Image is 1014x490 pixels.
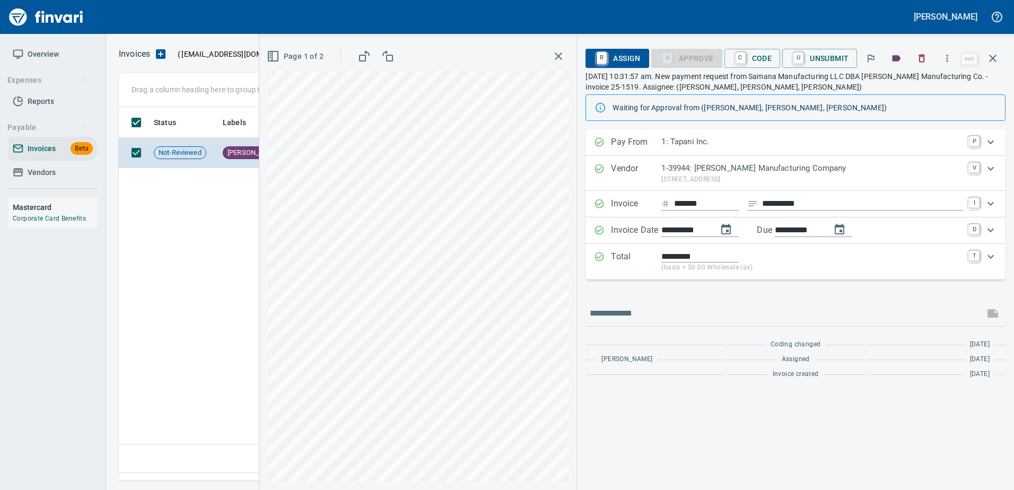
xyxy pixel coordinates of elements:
span: Expenses [7,74,88,87]
p: Vendor [611,162,661,185]
button: CCode [724,49,781,68]
span: Labels [223,116,246,129]
p: (basis + $0.00 Wholesale tax) [661,262,963,273]
button: Expenses [3,71,92,90]
span: Coding changed [771,339,821,350]
div: Expand [585,191,1006,217]
button: Page 1 of 2 [265,47,328,66]
button: Upload an Invoice [150,48,171,60]
button: Flag [859,47,882,70]
span: [DATE] [970,339,990,350]
h5: [PERSON_NAME] [914,11,977,22]
a: Corporate Card Benefits [13,215,86,222]
div: Expand [585,217,1006,244]
a: InvoicesBeta [8,137,97,161]
h6: Mastercard [13,202,97,213]
div: Waiting for Approval from ([PERSON_NAME], [PERSON_NAME], [PERSON_NAME]) [613,98,996,117]
span: Reports [28,95,54,108]
a: V [969,162,980,173]
p: [DATE] 10:31:57 am. New payment request from Samana Manufacturing LLC DBA [PERSON_NAME] Manufactu... [585,71,1006,92]
button: More [936,47,959,70]
span: Page 1 of 2 [269,50,324,63]
svg: Invoice number [661,197,670,210]
span: Status [154,116,176,129]
svg: Invoice description [747,198,758,209]
a: D [969,224,980,234]
p: Due [757,224,807,237]
a: P [969,136,980,146]
div: Expand [585,244,1006,279]
span: This records your message into the invoice and notifies anyone mentioned [980,301,1006,326]
button: Labels [885,47,908,70]
div: Coding Required [651,53,722,62]
span: Code [733,49,772,67]
button: RAssign [585,49,649,68]
span: Vendors [28,166,56,179]
span: Labels [223,116,260,129]
a: I [969,197,980,208]
span: Payable [7,121,88,134]
span: Assign [594,49,640,67]
span: Unsubmit [791,49,849,67]
div: Expand [585,156,1006,191]
p: [STREET_ADDRESS] [661,174,963,185]
p: ( ) [171,49,305,59]
span: Assigned [782,354,810,365]
a: R [597,52,607,64]
p: Drag a column heading here to group the table [132,84,287,95]
button: change due date [827,217,852,242]
a: Reports [8,90,97,113]
p: Invoice [611,197,661,211]
span: [DATE] [970,354,990,365]
span: [EMAIL_ADDRESS][DOMAIN_NAME] [180,49,302,59]
span: Invoices [28,142,56,155]
a: C [736,52,746,64]
a: U [793,52,803,64]
button: change date [713,217,739,242]
div: Expand [585,129,1006,156]
p: Invoices [119,48,150,60]
button: [PERSON_NAME] [911,8,980,25]
span: Close invoice [959,46,1006,71]
span: [PERSON_NAME] [601,354,652,365]
p: Pay From [611,136,661,150]
nav: breadcrumb [119,48,150,60]
a: Vendors [8,161,97,185]
a: esc [961,53,977,65]
p: Total [611,250,661,273]
span: Beta [71,143,93,155]
a: Overview [8,42,97,66]
button: Discard [910,47,933,70]
span: [DATE] [970,369,990,380]
img: Finvari [6,4,86,30]
p: 1: Tapani Inc. [661,136,963,148]
span: [PERSON_NAME] [223,148,284,158]
p: Invoice Date [611,224,661,238]
span: Not-Reviewed [154,148,206,158]
a: T [969,250,980,261]
p: 1-39944: [PERSON_NAME] Manufacturing Company [661,162,963,174]
span: Overview [28,48,59,61]
span: Status [154,116,190,129]
button: UUnsubmit [782,49,857,68]
span: Invoice created [773,369,819,380]
button: Payable [3,118,92,137]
